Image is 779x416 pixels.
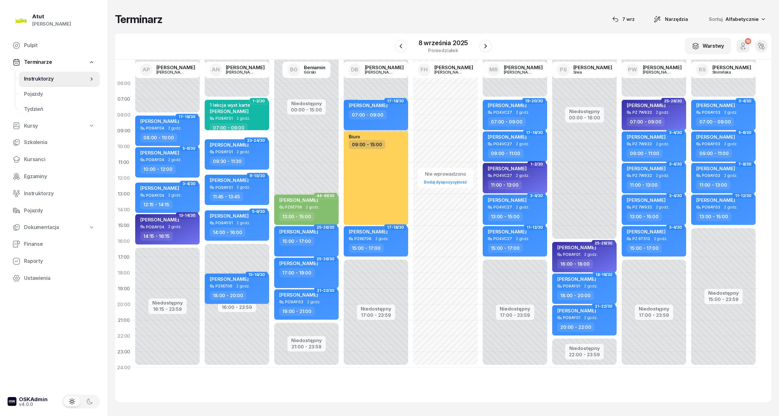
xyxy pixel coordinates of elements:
div: Atut [32,14,71,19]
span: 25-26/30 [664,100,682,102]
div: PO4VC27 [493,173,512,178]
span: 2 godz. [237,150,250,154]
a: Kursy [8,119,100,133]
span: 3-4/30 [183,183,196,184]
button: Sortuj Alfabetycznie [701,13,771,26]
div: 09:00 - 15:00 [349,140,385,149]
button: 7 wrz [607,13,640,26]
a: RS[PERSON_NAME]Słomińska [691,62,756,78]
div: PO9AY01 [215,150,233,154]
span: [PERSON_NAME] [627,197,666,203]
button: Niedostępny21:00 - 23:59 [291,337,322,351]
span: PW [628,67,637,72]
a: Dodaj dyspozycyjność [421,178,469,186]
span: [PERSON_NAME] [488,197,527,203]
div: 15:00 - 17:00 [279,237,314,246]
div: [PERSON_NAME] [573,65,612,70]
div: 13:00 [115,186,133,202]
div: 13:00 - 15:00 [627,212,662,221]
span: [PERSON_NAME] [349,102,388,108]
span: 17-18/30 [387,227,404,228]
div: [PERSON_NAME] [156,65,195,70]
span: Alfabetycznie [725,16,759,22]
span: MR [489,67,498,72]
div: 17:00 - 19:00 [279,268,315,277]
span: 3-4/30 [669,227,682,228]
span: Raporty [24,257,95,265]
div: 17:00 - 23:59 [361,311,391,318]
span: 21-22/30 [317,290,335,291]
div: [PERSON_NAME] [434,70,465,74]
span: [PERSON_NAME] [279,197,318,203]
span: 2 godz. [584,252,598,257]
div: Niedostępny [152,300,183,305]
div: 07:00 [115,91,133,107]
div: Niedostępny [291,101,322,106]
div: Słomińska [712,70,743,74]
span: 19-20/30 [525,100,543,102]
div: [PERSON_NAME] [226,65,265,70]
div: 10:00 [115,139,133,154]
span: 2 godz. [724,173,738,178]
div: PZ6E706 [285,205,302,209]
div: 16:15 - 23:59 [152,305,183,312]
div: [PERSON_NAME] [365,65,404,70]
span: 2 godz. [724,142,738,146]
div: PO9AY01 [563,284,580,288]
button: Niedostępny00:00 - 15:00 [291,100,322,114]
span: 2 godz. [168,193,182,197]
span: 18-19/30 [595,274,613,275]
span: 2 godz. [168,158,182,162]
div: Nie wprowadzono [421,170,469,178]
div: 22:00 - 23:59 [569,351,600,357]
span: Dokumentacja [24,223,59,232]
span: [PERSON_NAME] [279,292,318,298]
div: 15:00 [115,218,133,233]
span: [PERSON_NAME] [488,102,527,108]
div: 09:00 - 11:00 [627,149,662,158]
div: 00:00 - 15:00 [291,106,322,112]
div: 17:00 [115,249,133,265]
span: DB [351,67,358,72]
span: 2 godz. [654,237,667,241]
div: PO9AY04 [146,126,164,130]
a: BGBeniaminGórski [282,62,330,78]
span: 3-4/30 [669,195,682,196]
div: PO4VC27 [493,110,512,114]
div: [PERSON_NAME] [156,70,187,74]
div: 07:00 - 09:00 [210,123,248,132]
button: Niedostępny22:00 - 23:59 [569,345,600,359]
div: [PERSON_NAME] [504,70,534,74]
span: 11-12/30 [527,227,543,228]
span: 2 godz. [724,110,738,115]
div: 12:15 - 14:15 [140,200,172,209]
div: PO9AY03 [702,142,720,146]
span: Instruktorzy [24,75,88,83]
a: AP[PERSON_NAME][PERSON_NAME] [135,62,200,78]
div: 16:00 - 23:59 [222,303,252,310]
div: 15:00 - 17:00 [349,244,384,253]
a: FH[PERSON_NAME][PERSON_NAME] [413,62,478,78]
span: [PERSON_NAME] [696,197,735,203]
div: Niedostępny [361,306,391,311]
div: 09:00 - 11:00 [488,149,523,158]
div: 07:00 - 09:00 [696,117,734,126]
span: Szkolenia [24,138,95,147]
span: 11-12/30 [735,195,752,196]
span: Kursanci [24,155,95,164]
div: 11:00 - 13:00 [696,180,730,190]
span: [PERSON_NAME] [696,134,735,140]
span: [PERSON_NAME] [140,185,179,191]
div: PO9AY01 [215,185,233,190]
a: Instruktorzy [19,71,100,87]
div: PO9AY03 [702,173,720,178]
div: PZ 7W932 [632,173,652,178]
div: [PERSON_NAME] [226,70,256,74]
span: 2 godz. [307,300,321,304]
div: PO9AY01 [215,116,233,120]
a: Pojazdy [8,203,100,218]
span: 17-18/30 [178,116,196,118]
div: PZ 7W932 [632,142,652,146]
div: 19:00 [115,281,133,297]
div: Siwa [573,70,604,74]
